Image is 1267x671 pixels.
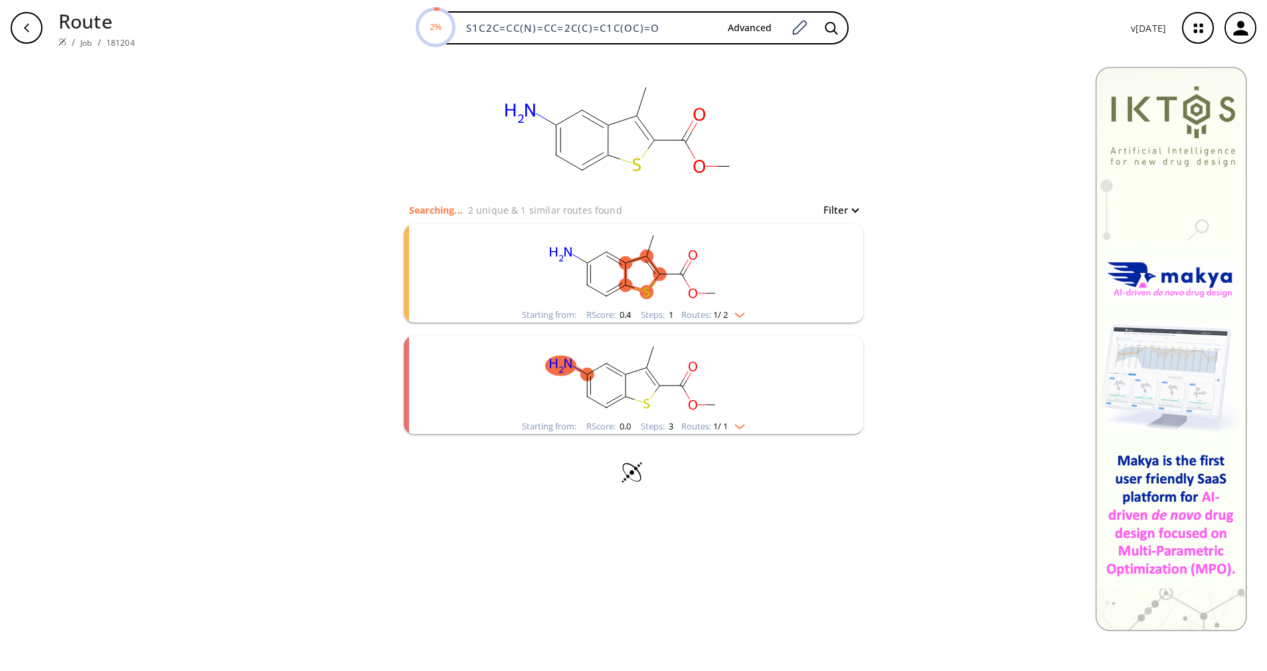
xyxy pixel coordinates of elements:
div: RScore : [586,311,631,319]
span: 3 [667,420,673,432]
text: 2% [430,21,442,33]
div: Routes: [681,311,745,319]
div: Steps : [641,311,673,319]
a: 181204 [106,37,135,48]
svg: COC(=O)c1sc2ccc(N)cc2c1C [461,224,806,307]
p: Searching... [409,203,463,217]
input: Enter SMILES [458,21,717,35]
p: 2 unique & 1 similar routes found [468,203,622,217]
span: 1 / 2 [713,311,728,319]
div: Steps : [641,422,673,431]
div: Starting from: [522,422,576,431]
ul: clusters [404,218,863,441]
button: Filter [815,205,858,215]
span: 1 [667,309,673,321]
p: v [DATE] [1131,21,1166,35]
button: Advanced [717,16,782,40]
svg: COC(=O)c1sc2ccc(N)cc2c1C [461,336,806,419]
div: Routes: [681,422,745,431]
li: / [72,35,75,49]
span: 0.0 [618,420,631,432]
p: Route [58,7,135,35]
div: RScore : [586,422,631,431]
a: Job [80,37,92,48]
span: 1 / 1 [713,422,728,431]
img: Spaya logo [58,38,66,46]
span: 0.4 [618,309,631,321]
div: Starting from: [522,311,576,319]
svg: S1C2C=CC(N)=CC=2C(C)=C1C(OC)=O [486,56,752,202]
li: / [98,35,101,49]
img: Down [728,419,745,429]
img: Down [728,307,745,318]
img: Banner [1095,66,1247,631]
